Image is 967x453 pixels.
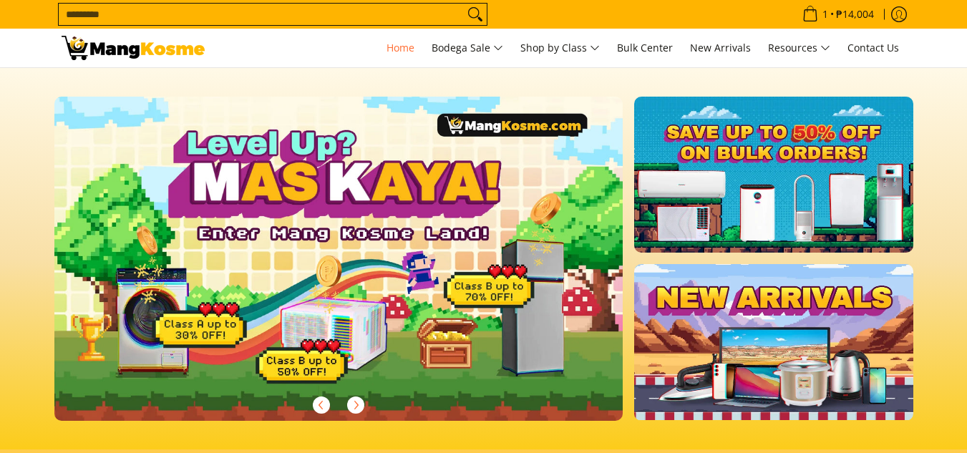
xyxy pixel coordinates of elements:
span: Home [387,41,414,54]
span: • [798,6,878,22]
img: Mang Kosme: Your Home Appliances Warehouse Sale Partner! [62,36,205,60]
img: Gaming desktop banner [54,97,623,421]
span: Shop by Class [520,39,600,57]
a: Bodega Sale [424,29,510,67]
button: Next [340,389,371,421]
span: Contact Us [847,41,899,54]
a: Bulk Center [610,29,680,67]
nav: Main Menu [219,29,906,67]
a: Contact Us [840,29,906,67]
a: Resources [761,29,837,67]
span: ₱14,004 [834,9,876,19]
a: Shop by Class [513,29,607,67]
span: Resources [768,39,830,57]
span: Bodega Sale [432,39,503,57]
span: Bulk Center [617,41,673,54]
a: Home [379,29,422,67]
span: 1 [820,9,830,19]
a: New Arrivals [683,29,758,67]
button: Search [464,4,487,25]
span: New Arrivals [690,41,751,54]
button: Previous [306,389,337,421]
